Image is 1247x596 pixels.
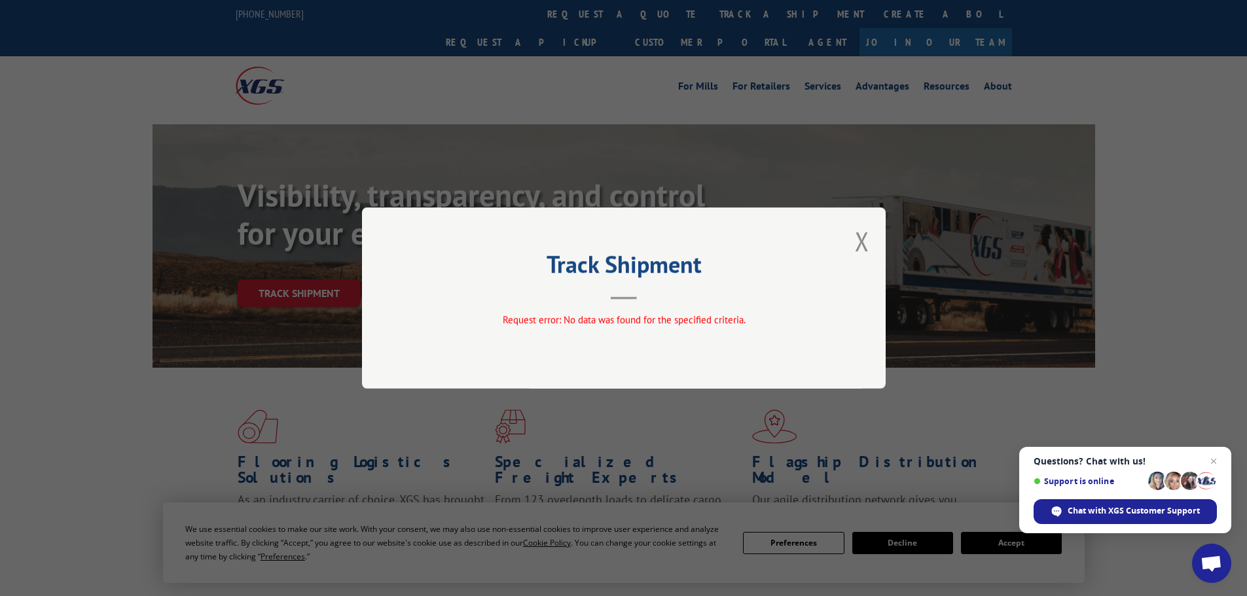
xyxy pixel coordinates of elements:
span: Close chat [1206,453,1221,469]
div: Chat with XGS Customer Support [1034,499,1217,524]
h2: Track Shipment [427,255,820,280]
span: Chat with XGS Customer Support [1068,505,1200,517]
span: Support is online [1034,476,1144,486]
div: Open chat [1192,544,1231,583]
span: Request error: No data was found for the specified criteria. [502,313,745,326]
button: Close modal [855,224,869,258]
span: Questions? Chat with us! [1034,456,1217,466]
